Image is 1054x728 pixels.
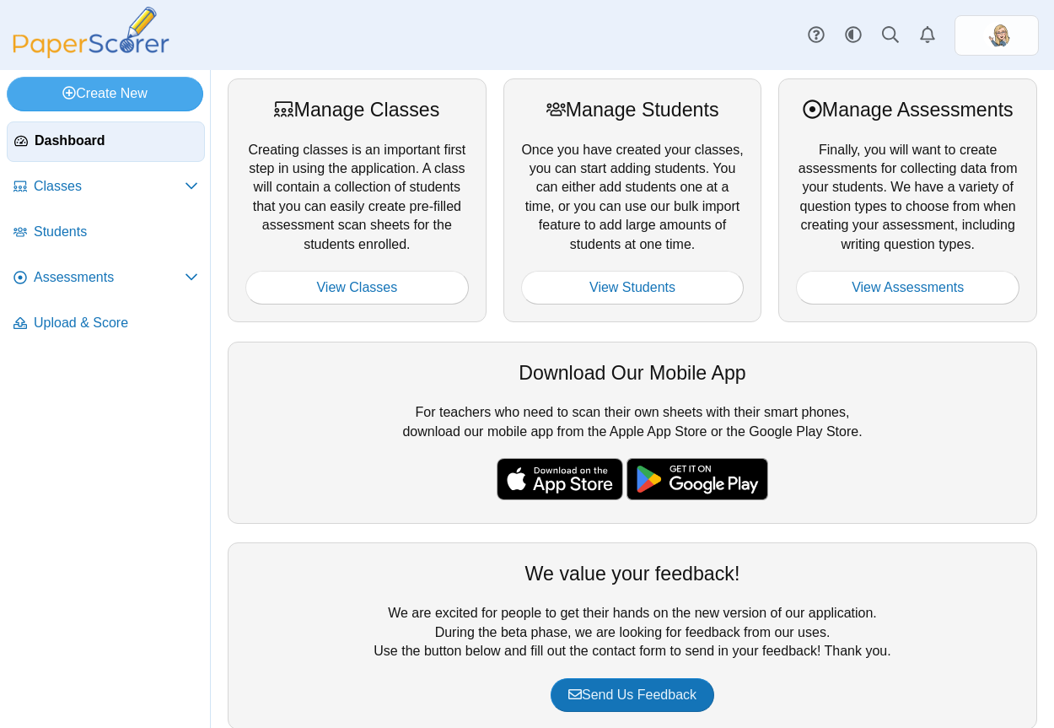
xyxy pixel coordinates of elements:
[245,359,1019,386] div: Download Our Mobile App
[626,458,768,500] img: google-play-badge.png
[245,560,1019,587] div: We value your feedback!
[497,458,623,500] img: apple-store-badge.svg
[955,15,1039,56] a: ps.zKYLFpFWctilUouI
[34,268,185,287] span: Assessments
[228,78,487,322] div: Creating classes is an important first step in using the application. A class will contain a coll...
[228,342,1037,524] div: For teachers who need to scan their own sheets with their smart phones, download our mobile app f...
[7,46,175,61] a: PaperScorer
[7,304,205,344] a: Upload & Score
[983,22,1010,49] img: ps.zKYLFpFWctilUouI
[245,96,469,123] div: Manage Classes
[778,78,1037,322] div: Finally, you will want to create assessments for collecting data from your students. We have a va...
[796,96,1019,123] div: Manage Assessments
[7,167,205,208] a: Classes
[35,132,197,150] span: Dashboard
[34,223,198,241] span: Students
[7,213,205,253] a: Students
[568,688,696,702] span: Send Us Feedback
[7,258,205,299] a: Assessments
[34,177,185,196] span: Classes
[909,17,946,54] a: Alerts
[983,22,1010,49] span: Emily Wasley
[521,271,745,305] a: View Students
[7,7,175,58] img: PaperScorer
[796,271,1019,305] a: View Assessments
[503,78,762,322] div: Once you have created your classes, you can start adding students. You can either add students on...
[551,678,714,712] a: Send Us Feedback
[7,77,203,111] a: Create New
[245,271,469,305] a: View Classes
[34,314,198,332] span: Upload & Score
[521,96,745,123] div: Manage Students
[7,121,205,162] a: Dashboard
